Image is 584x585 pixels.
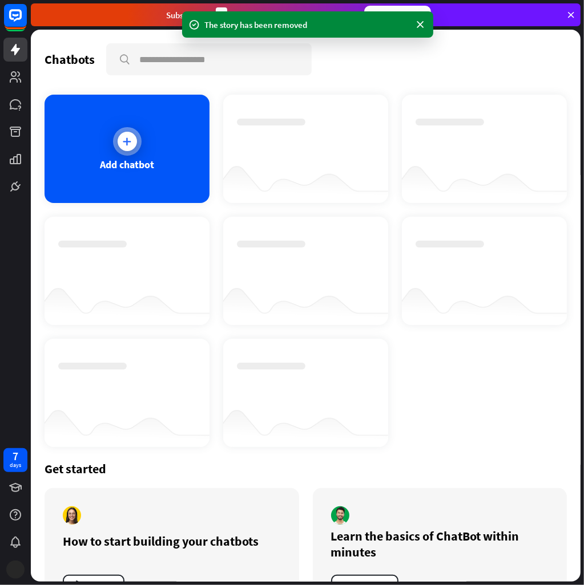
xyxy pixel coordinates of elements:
[205,19,410,31] div: The story has been removed
[13,451,18,461] div: 7
[10,461,21,469] div: days
[100,158,154,171] div: Add chatbot
[331,528,549,560] div: Learn the basics of ChatBot within minutes
[63,506,81,525] img: author
[216,7,227,23] div: 3
[45,461,567,477] div: Get started
[3,448,27,472] a: 7 days
[167,7,355,23] div: Subscribe in days to get your first month for $1
[331,506,349,525] img: author
[9,5,43,39] button: Open LiveChat chat widget
[364,6,431,24] div: Subscribe now
[63,533,281,549] div: How to start building your chatbots
[45,51,95,67] div: Chatbots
